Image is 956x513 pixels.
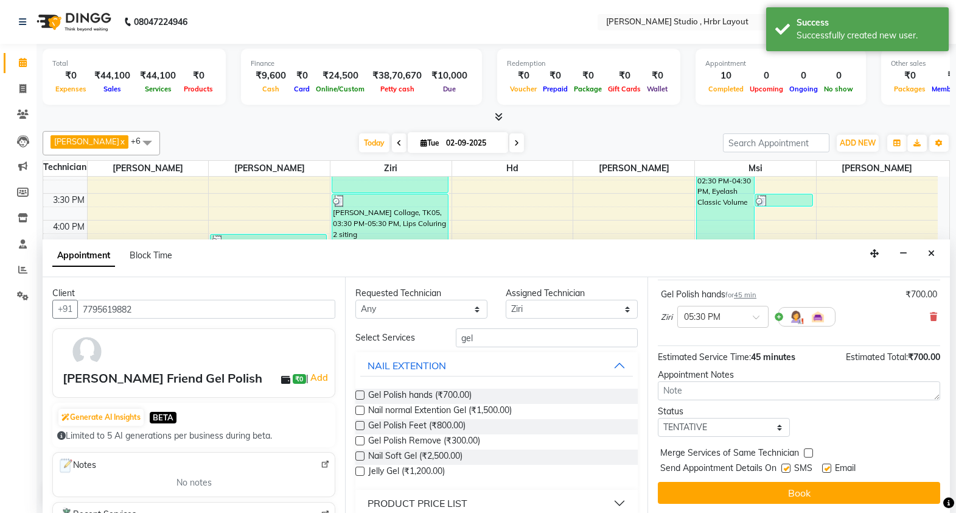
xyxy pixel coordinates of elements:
[821,69,856,83] div: 0
[507,69,540,83] div: ₹0
[52,300,78,319] button: +91
[134,5,187,39] b: 08047224946
[63,369,262,387] div: [PERSON_NAME] Friend Gel Polish
[440,85,459,93] span: Due
[747,85,786,93] span: Upcoming
[150,412,176,423] span: BETA
[368,69,427,83] div: ₹38,70,670
[368,358,446,373] div: NAIL EXTENTION
[57,430,330,442] div: Limited to 5 AI generations per business during beta.
[747,69,786,83] div: 0
[211,235,326,260] div: Rafa indranagar Eyelash, TK03, 04:15 PM-04:45 PM, Threading
[755,194,812,206] div: Rafa indranagar Eyelash, TK03, 03:30 PM-03:45 PM, [GEOGRAPHIC_DATA]
[723,133,829,152] input: Search Appointment
[368,389,472,404] span: Gel Polish hands (₹700.00)
[359,133,389,152] span: Today
[571,85,605,93] span: Package
[644,85,671,93] span: Wallet
[181,69,216,83] div: ₹0
[377,85,417,93] span: Petty cash
[417,138,442,147] span: Tue
[734,291,756,299] span: 45 min
[507,58,671,69] div: Redemption
[797,29,940,42] div: Successfully created new user.
[131,136,150,146] span: +6
[751,352,795,363] span: 45 minutes
[58,458,96,473] span: Notes
[658,369,940,381] div: Appointment Notes
[817,161,938,176] span: [PERSON_NAME]
[452,161,573,176] span: Hd
[368,465,445,480] span: Jelly Gel (₹1,200.00)
[540,69,571,83] div: ₹0
[368,434,480,450] span: Gel Polish Remove (₹300.00)
[119,136,125,146] a: x
[43,161,87,174] div: Technician
[259,85,282,93] span: Cash
[661,288,756,301] div: Gel Polish hands
[540,85,571,93] span: Prepaid
[571,69,605,83] div: ₹0
[794,462,812,477] span: SMS
[51,194,87,207] div: 3:30 PM
[355,287,487,300] div: Requested Technician
[52,245,115,267] span: Appointment
[51,221,87,233] div: 4:00 PM
[181,85,216,93] span: Products
[705,58,856,69] div: Appointment
[605,69,644,83] div: ₹0
[908,352,940,363] span: ₹700.00
[891,69,929,83] div: ₹0
[573,161,694,176] span: [PERSON_NAME]
[52,58,216,69] div: Total
[658,405,790,418] div: Status
[77,300,335,319] input: Search by Name/Mobile/Email/Code
[251,69,291,83] div: ₹9,600
[291,69,313,83] div: ₹0
[789,310,803,324] img: Hairdresser.png
[697,141,754,246] div: [PERSON_NAME] Collage, TK04, 02:30 PM-04:30 PM, Eyelash Classic Volume
[330,161,452,176] span: Ziri
[332,194,448,300] div: [PERSON_NAME] Collage, TK05, 03:30 PM-05:30 PM, Lips Coluring 2 siting
[835,462,856,477] span: Email
[176,476,212,489] span: No notes
[846,352,908,363] span: Estimated Total:
[346,331,447,344] div: Select Services
[69,334,105,369] img: avatar
[31,5,114,39] img: logo
[88,161,209,176] span: [PERSON_NAME]
[135,69,181,83] div: ₹44,100
[251,58,472,69] div: Finance
[360,355,633,377] button: NAIL EXTENTION
[658,482,940,504] button: Book
[725,291,756,299] small: for
[89,69,135,83] div: ₹44,100
[58,409,144,426] button: Generate AI Insights
[293,374,305,384] span: ₹0
[661,311,672,324] span: Ziri
[840,138,876,147] span: ADD NEW
[54,136,119,146] span: [PERSON_NAME]
[52,287,335,300] div: Client
[130,250,172,261] span: Block Time
[905,288,937,301] div: ₹700.00
[695,161,816,176] span: Msi
[368,419,466,434] span: Gel Polish Feet (₹800.00)
[660,447,799,462] span: Merge Services of Same Technician
[923,244,940,263] button: Close
[313,85,368,93] span: Online/Custom
[821,85,856,93] span: No show
[442,134,503,152] input: 2025-09-02
[786,85,821,93] span: Ongoing
[837,135,879,152] button: ADD NEW
[306,370,330,385] span: |
[309,370,330,385] a: Add
[427,69,472,83] div: ₹10,000
[786,69,821,83] div: 0
[811,310,825,324] img: Interior.png
[705,85,747,93] span: Completed
[660,462,776,477] span: Send Appointment Details On
[506,287,638,300] div: Assigned Technician
[142,85,175,93] span: Services
[797,16,940,29] div: Success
